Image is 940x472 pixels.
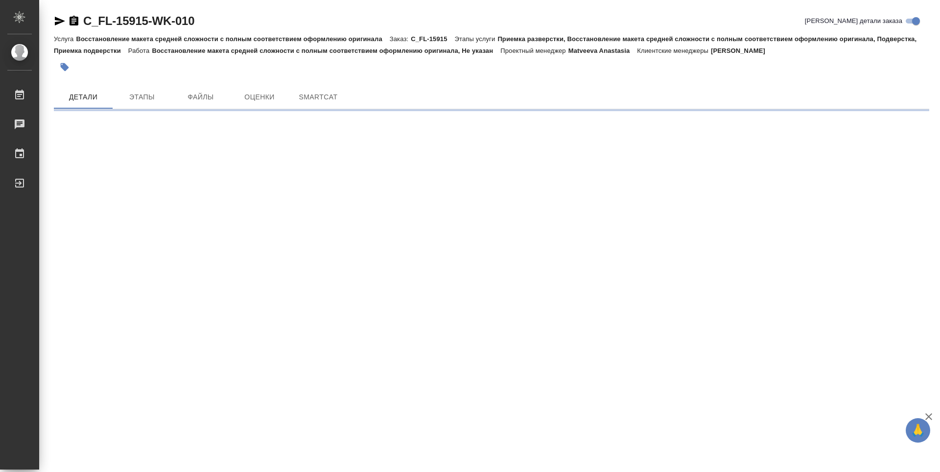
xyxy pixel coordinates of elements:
button: Скопировать ссылку для ЯМессенджера [54,15,66,27]
a: C_FL-15915-WK-010 [83,14,194,27]
button: Скопировать ссылку [68,15,80,27]
button: 🙏 [906,418,930,443]
p: C_FL-15915 [411,35,454,43]
p: Этапы услуги [455,35,498,43]
p: Работа [128,47,152,54]
p: Услуга [54,35,76,43]
p: Matveeva Anastasia [568,47,637,54]
p: Заказ: [390,35,411,43]
p: Восстановление макета средней сложности с полным соответствием оформлению оригинала, Не указан [152,47,500,54]
span: Детали [60,91,107,103]
p: Восстановление макета средней сложности с полным соответствием оформлению оригинала [76,35,389,43]
span: [PERSON_NAME] детали заказа [805,16,902,26]
span: Этапы [118,91,165,103]
span: Файлы [177,91,224,103]
p: Клиентские менеджеры [637,47,711,54]
span: Оценки [236,91,283,103]
p: [PERSON_NAME] [711,47,773,54]
button: Добавить тэг [54,56,75,78]
span: 🙏 [910,420,926,441]
p: Проектный менеджер [500,47,568,54]
span: SmartCat [295,91,342,103]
